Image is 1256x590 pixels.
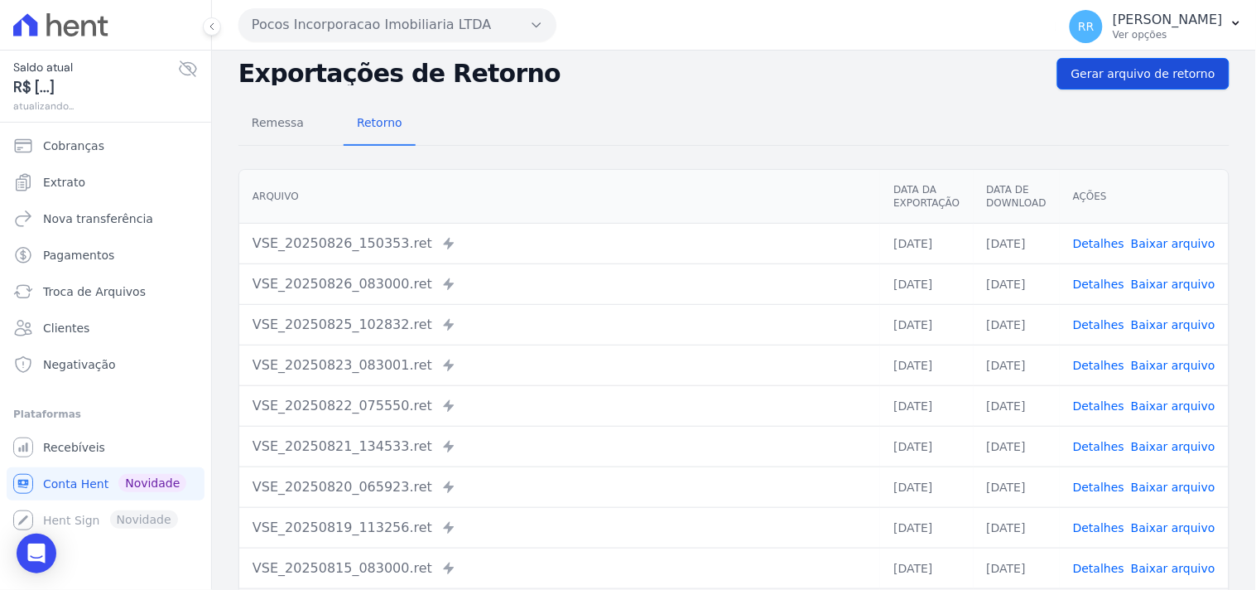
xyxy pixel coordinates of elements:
div: VSE_20250819_113256.ret [253,518,867,538]
a: Detalhes [1073,278,1124,291]
th: Data da Exportação [880,170,973,224]
a: Baixar arquivo [1131,359,1215,372]
td: [DATE] [974,507,1060,548]
a: Troca de Arquivos [7,275,205,308]
td: [DATE] [880,507,973,548]
a: Gerar arquivo de retorno [1057,58,1230,89]
a: Baixar arquivo [1131,278,1215,291]
span: Extrato [43,174,85,191]
button: Pocos Incorporacao Imobiliaria LTDA [238,8,556,41]
th: Ações [1060,170,1229,224]
span: atualizando... [13,99,178,114]
a: Baixar arquivo [1131,481,1215,494]
span: Nova transferência [43,210,153,227]
td: [DATE] [880,304,973,345]
a: Baixar arquivo [1131,318,1215,331]
span: Retorno [347,106,412,139]
span: Conta Hent [43,476,108,492]
a: Negativação [7,348,205,381]
a: Baixar arquivo [1131,399,1215,413]
td: [DATE] [880,385,973,426]
div: VSE_20250821_134533.ret [253,437,867,457]
a: Remessa [238,103,317,146]
span: Clientes [43,320,89,336]
span: Negativação [43,356,116,373]
a: Detalhes [1073,399,1124,413]
a: Extrato [7,166,205,199]
a: Detalhes [1073,440,1124,453]
a: Recebíveis [7,431,205,464]
a: Detalhes [1073,359,1124,372]
td: [DATE] [974,426,1060,467]
span: Remessa [242,106,314,139]
td: [DATE] [974,385,1060,426]
td: [DATE] [880,548,973,588]
a: Clientes [7,312,205,345]
span: Saldo atual [13,59,178,76]
a: Detalhes [1073,521,1124,534]
span: Pagamentos [43,247,114,264]
div: VSE_20250826_150353.ret [253,234,867,254]
a: Retorno [344,103,416,146]
td: [DATE] [974,264,1060,304]
div: VSE_20250820_065923.ret [253,477,867,497]
p: Ver opções [1113,28,1223,41]
div: VSE_20250823_083001.ret [253,355,867,375]
span: Troca de Arquivos [43,283,146,300]
a: Cobranças [7,129,205,162]
div: VSE_20250825_102832.ret [253,315,867,335]
td: [DATE] [974,548,1060,588]
h2: Exportações de Retorno [238,62,1044,85]
a: Pagamentos [7,239,205,272]
button: RR [PERSON_NAME] Ver opções [1056,3,1256,50]
th: Arquivo [239,170,880,224]
td: [DATE] [974,467,1060,507]
td: [DATE] [974,223,1060,264]
a: Baixar arquivo [1131,237,1215,250]
a: Baixar arquivo [1131,521,1215,534]
div: VSE_20250826_083000.ret [253,274,867,294]
a: Detalhes [1073,237,1124,250]
a: Conta Hent Novidade [7,467,205,501]
span: R$ [...] [13,76,178,99]
span: Novidade [118,474,186,492]
td: [DATE] [974,304,1060,345]
td: [DATE] [880,264,973,304]
a: Baixar arquivo [1131,440,1215,453]
span: Cobranças [43,138,104,154]
div: VSE_20250822_075550.ret [253,396,867,416]
nav: Sidebar [13,129,198,537]
span: Gerar arquivo de retorno [1071,65,1215,82]
a: Nova transferência [7,202,205,235]
div: Open Intercom Messenger [17,534,56,573]
td: [DATE] [974,345,1060,385]
div: Plataformas [13,404,198,424]
p: [PERSON_NAME] [1113,12,1223,28]
td: [DATE] [880,426,973,467]
a: Detalhes [1073,481,1124,494]
td: [DATE] [880,345,973,385]
td: [DATE] [880,223,973,264]
th: Data de Download [974,170,1060,224]
span: RR [1078,21,1094,32]
div: VSE_20250815_083000.ret [253,559,867,578]
td: [DATE] [880,467,973,507]
a: Detalhes [1073,562,1124,575]
a: Baixar arquivo [1131,562,1215,575]
a: Detalhes [1073,318,1124,331]
span: Recebíveis [43,439,105,456]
